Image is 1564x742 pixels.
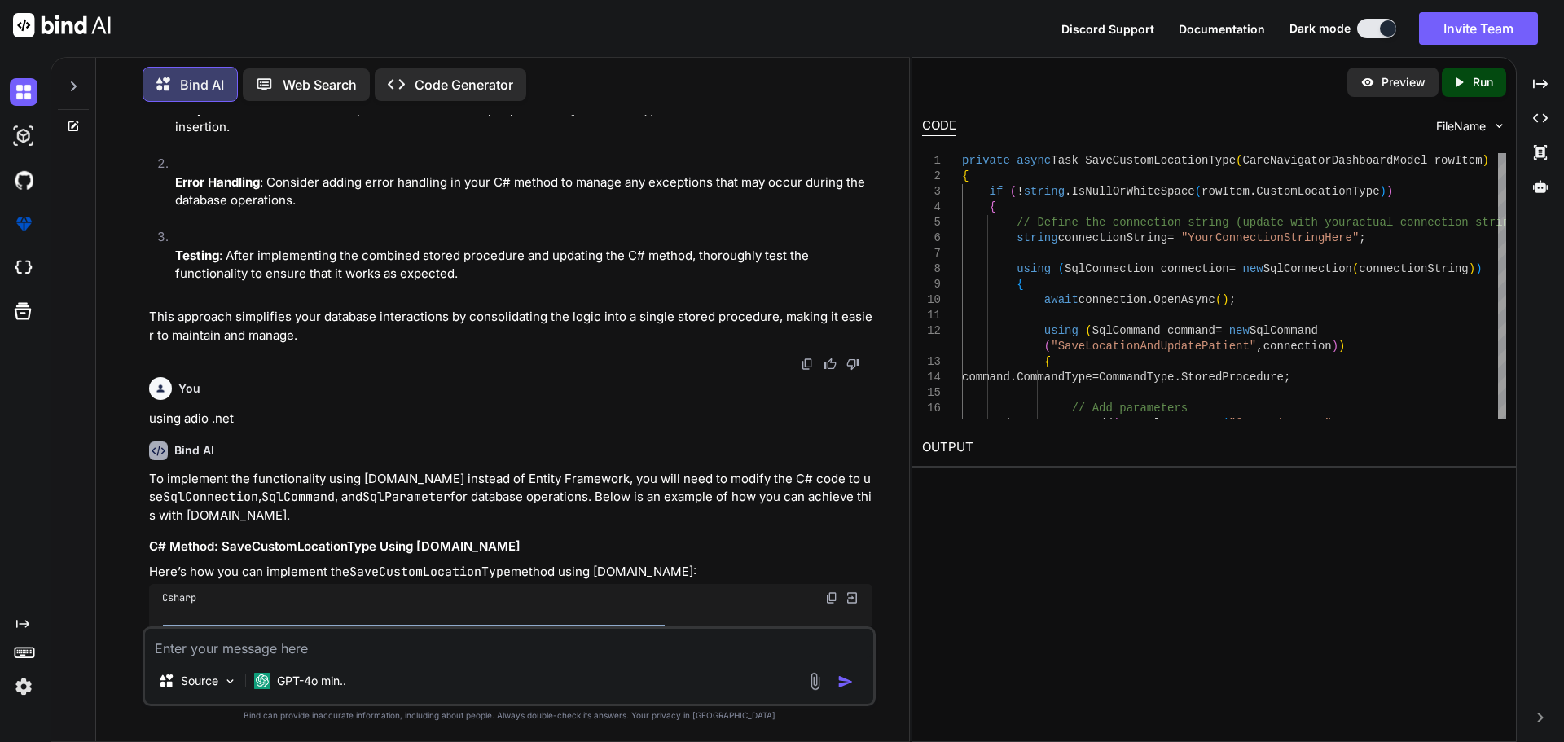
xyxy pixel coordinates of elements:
span: connectionString [1057,231,1166,244]
p: Here’s how you can implement the method using [DOMAIN_NAME]: [149,563,872,582]
img: settings [10,673,37,700]
span: = [1092,371,1098,384]
p: Preview [1382,74,1426,90]
span: connection [1263,340,1331,353]
code: SaveCustomLocationType [349,564,511,580]
span: . [1174,371,1180,384]
span: ) [1475,262,1482,275]
div: 3 [922,184,941,200]
span: ; [1228,293,1235,306]
span: // Add parameters [1071,402,1188,415]
p: Source [181,673,218,689]
img: Pick Models [223,674,237,688]
span: FileName [1436,118,1486,134]
img: dislike [846,358,859,371]
span: ( [1194,185,1201,198]
img: preview [1360,75,1375,90]
span: command [962,371,1010,384]
div: 17 [922,416,941,432]
span: ; [1284,371,1290,384]
button: Invite Team [1419,12,1538,45]
span: rowItem [1338,417,1386,430]
span: ( [1113,417,1119,430]
span: ) [1468,262,1474,275]
span: { [989,200,995,213]
p: Bind can provide inaccurate information, including about people. Always double-check its answers.... [143,709,876,722]
strong: Testing [175,248,219,263]
img: githubDark [10,166,37,194]
p: Code Generator [415,75,513,94]
span: ( [1222,417,1228,430]
img: copy [801,358,814,371]
span: , [1331,417,1338,430]
span: CommandType [1017,371,1092,384]
span: { [1043,355,1050,368]
span: OpenAsync [1153,293,1215,306]
span: Csharp [162,591,196,604]
span: Parameters [1017,417,1085,430]
span: , [1256,340,1263,353]
h6: You [178,380,200,397]
img: darkAi-studio [10,122,37,150]
span: ( [1057,262,1064,275]
span: new [1228,324,1249,337]
span: new [1242,262,1263,275]
strong: Error Handling [175,174,260,190]
div: 10 [922,292,941,308]
span: . [1250,185,1256,198]
span: Task SaveCustomLocationType [1051,154,1236,167]
div: 9 [922,277,941,292]
span: = [1228,262,1235,275]
span: string [1017,231,1057,244]
span: ( [1236,154,1242,167]
span: // Define the connection string (update with your [1017,216,1352,229]
div: 2 [922,169,941,184]
div: 6 [922,231,941,246]
span: await [1043,293,1078,306]
img: attachment [806,672,824,691]
h6: Bind AI [174,442,214,459]
span: ( [1043,340,1050,353]
span: . [1386,417,1393,430]
span: SqlConnection connection [1065,262,1229,275]
p: : Consider adding error handling in your C# method to manage any exceptions that may occur during... [175,173,872,210]
p: using adio .net [149,410,872,428]
div: CODE [922,116,956,136]
img: darkChat [10,78,37,106]
span: ( [1009,185,1016,198]
span: . [1147,293,1153,306]
div: 7 [922,246,941,261]
button: Discord Support [1061,20,1154,37]
p: : After implementing the combined stored procedure and updating the C# method, thoroughly test th... [175,247,872,283]
img: premium [10,210,37,238]
p: Web Search [283,75,357,94]
span: ( [1085,324,1092,337]
img: Open in Browser [845,591,859,605]
span: Discord Support [1061,22,1154,36]
span: CustomLocationType [1256,185,1379,198]
span: CommandType [1099,371,1174,384]
p: Bind AI [180,75,224,94]
code: SqlConnection [163,489,258,505]
div: 4 [922,200,941,215]
code: SqlCommand [261,489,335,505]
span: new [1119,417,1140,430]
p: : The stored procedure uses an output parameter to return the new location ID after insertion. [175,100,872,137]
span: ) [1338,340,1345,353]
span: { [1017,278,1023,291]
img: Bind AI [13,13,111,37]
span: Add [1092,417,1112,430]
span: . [1009,371,1016,384]
span: "YourConnectionStringHere" [1181,231,1359,244]
span: Dark mode [1289,20,1351,37]
span: = [1215,324,1222,337]
img: icon [837,674,854,690]
span: ; [1359,231,1365,244]
span: . [1009,417,1016,430]
span: . [1065,185,1071,198]
span: ! [1017,185,1023,198]
h2: OUTPUT [912,428,1516,467]
span: ) [1331,340,1338,353]
p: GPT-4o min.. [277,673,346,689]
span: ) [1386,185,1393,198]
